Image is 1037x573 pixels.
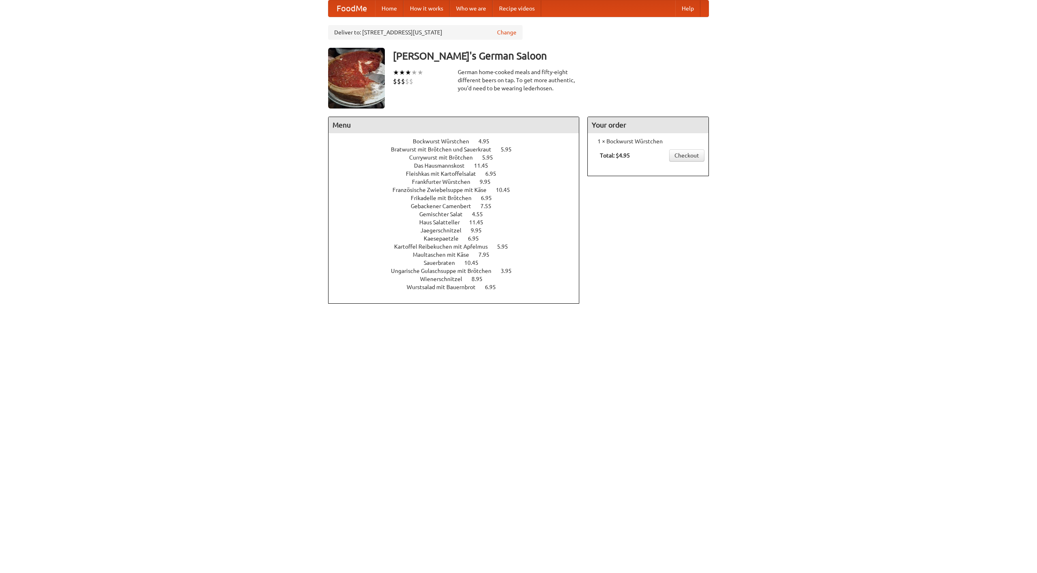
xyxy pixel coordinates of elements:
li: $ [405,77,409,86]
a: Change [497,28,516,36]
h3: [PERSON_NAME]'s German Saloon [393,48,709,64]
a: Who we are [450,0,493,17]
span: Sauerbraten [424,260,463,266]
a: Gemischter Salat 4.55 [419,211,498,217]
span: Bockwurst Würstchen [413,138,477,145]
a: Wienerschnitzel 8.95 [420,276,497,282]
a: Sauerbraten 10.45 [424,260,493,266]
li: $ [409,77,413,86]
span: 7.55 [480,203,499,209]
span: 9.95 [480,179,499,185]
li: ★ [399,68,405,77]
a: Gebackener Camenbert 7.55 [411,203,506,209]
span: Das Hausmannskost [414,162,473,169]
span: 6.95 [468,235,487,242]
a: Fleishkas mit Kartoffelsalat 6.95 [406,170,511,177]
span: 4.55 [472,211,491,217]
a: Frikadelle mit Brötchen 6.95 [411,195,507,201]
a: Checkout [669,149,704,162]
span: 11.45 [474,162,496,169]
span: 6.95 [481,195,500,201]
span: Kaesepaetzle [424,235,467,242]
span: 3.95 [501,268,520,274]
a: Recipe videos [493,0,541,17]
li: $ [397,77,401,86]
span: 6.95 [485,284,504,290]
h4: Your order [588,117,708,133]
a: How it works [403,0,450,17]
span: Fleishkas mit Kartoffelsalat [406,170,484,177]
span: 11.45 [469,219,491,226]
a: Help [675,0,700,17]
b: Total: $4.95 [600,152,630,159]
span: Maultaschen mit Käse [413,251,477,258]
span: 6.95 [485,170,504,177]
span: 7.95 [478,251,497,258]
a: Haus Salatteller 11.45 [419,219,498,226]
span: 5.95 [497,243,516,250]
span: Ungarische Gulaschsuppe mit Brötchen [391,268,499,274]
a: Kartoffel Reibekuchen mit Apfelmus 5.95 [394,243,523,250]
a: Jaegerschnitzel 9.95 [420,227,497,234]
h4: Menu [329,117,579,133]
a: Currywurst mit Brötchen 5.95 [409,154,508,161]
a: Wurstsalad mit Bauernbrot 6.95 [407,284,511,290]
a: Kaesepaetzle 6.95 [424,235,494,242]
span: Wurstsalad mit Bauernbrot [407,284,484,290]
div: German home-cooked meals and fifty-eight different beers on tap. To get more authentic, you'd nee... [458,68,579,92]
span: Bratwurst mit Brötchen und Sauerkraut [391,146,499,153]
span: 4.95 [478,138,497,145]
a: Französische Zwiebelsuppe mit Käse 10.45 [393,187,525,193]
li: $ [393,77,397,86]
span: Gemischter Salat [419,211,471,217]
span: 8.95 [472,276,491,282]
span: Französische Zwiebelsuppe mit Käse [393,187,495,193]
li: ★ [405,68,411,77]
a: FoodMe [329,0,375,17]
li: 1 × Bockwurst Würstchen [592,137,704,145]
span: Haus Salatteller [419,219,468,226]
a: Bockwurst Würstchen 4.95 [413,138,504,145]
span: Frikadelle mit Brötchen [411,195,480,201]
span: Wienerschnitzel [420,276,470,282]
a: Home [375,0,403,17]
a: Ungarische Gulaschsuppe mit Brötchen 3.95 [391,268,527,274]
span: Frankfurter Würstchen [412,179,478,185]
img: angular.jpg [328,48,385,109]
li: ★ [393,68,399,77]
li: $ [401,77,405,86]
span: 9.95 [471,227,490,234]
a: Bratwurst mit Brötchen und Sauerkraut 5.95 [391,146,527,153]
div: Deliver to: [STREET_ADDRESS][US_STATE] [328,25,523,40]
span: Kartoffel Reibekuchen mit Apfelmus [394,243,496,250]
span: Gebackener Camenbert [411,203,479,209]
a: Frankfurter Würstchen 9.95 [412,179,506,185]
a: Das Hausmannskost 11.45 [414,162,503,169]
span: 10.45 [464,260,486,266]
span: Jaegerschnitzel [420,227,469,234]
a: Maultaschen mit Käse 7.95 [413,251,504,258]
li: ★ [411,68,417,77]
span: 5.95 [482,154,501,161]
li: ★ [417,68,423,77]
span: 5.95 [501,146,520,153]
span: 10.45 [496,187,518,193]
span: Currywurst mit Brötchen [409,154,481,161]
